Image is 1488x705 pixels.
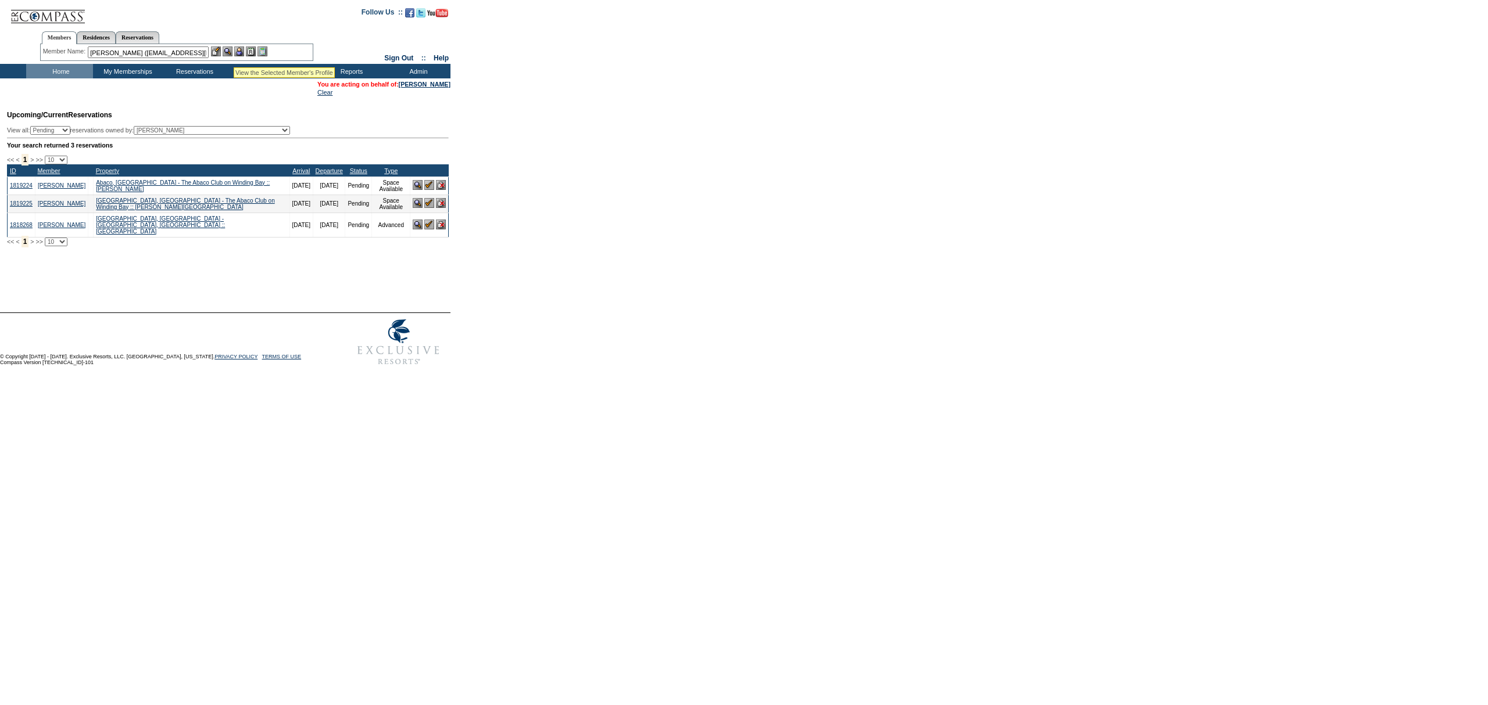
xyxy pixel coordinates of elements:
[96,167,119,174] a: Property
[16,238,19,245] span: <
[38,182,85,189] a: [PERSON_NAME]
[427,12,448,19] a: Subscribe to our YouTube Channel
[313,195,345,213] td: [DATE]
[436,220,446,229] img: Cancel Reservation
[96,215,225,235] a: [GEOGRAPHIC_DATA], [GEOGRAPHIC_DATA] - [GEOGRAPHIC_DATA], [GEOGRAPHIC_DATA] :: [GEOGRAPHIC_DATA]
[416,12,425,19] a: Follow us on Twitter
[289,213,313,237] td: [DATE]
[234,46,244,56] img: Impersonate
[7,126,295,135] div: View all: reservations owned by:
[372,213,410,237] td: Advanced
[416,8,425,17] img: Follow us on Twitter
[227,64,317,78] td: Vacation Collection
[7,238,14,245] span: <<
[38,222,85,228] a: [PERSON_NAME]
[384,54,413,62] a: Sign Out
[160,64,227,78] td: Reservations
[96,179,270,192] a: Abaco, [GEOGRAPHIC_DATA] - The Abaco Club on Winding Bay :: [PERSON_NAME]
[362,7,403,21] td: Follow Us ::
[424,198,434,208] img: Confirm Reservation
[345,195,372,213] td: Pending
[384,64,450,78] td: Admin
[10,222,33,228] a: 1818268
[413,180,423,190] img: View Reservation
[37,167,60,174] a: Member
[424,220,434,229] img: Confirm Reservation
[35,238,42,245] span: >>
[262,354,302,359] a: TERMS OF USE
[93,64,160,78] td: My Memberships
[30,156,34,163] span: >
[345,213,372,237] td: Pending
[317,64,384,78] td: Reports
[42,31,77,44] a: Members
[7,111,112,119] span: Reservations
[26,64,93,78] td: Home
[421,54,426,62] span: ::
[427,9,448,17] img: Subscribe to our YouTube Channel
[317,81,450,88] span: You are acting on behalf of:
[372,195,410,213] td: Space Available
[38,200,85,207] a: [PERSON_NAME]
[77,31,116,44] a: Residences
[10,200,33,207] a: 1819225
[289,195,313,213] td: [DATE]
[7,156,14,163] span: <<
[35,156,42,163] span: >>
[399,81,450,88] a: [PERSON_NAME]
[405,12,414,19] a: Become our fan on Facebook
[16,156,19,163] span: <
[7,142,449,149] div: Your search returned 3 reservations
[350,167,367,174] a: Status
[289,177,313,195] td: [DATE]
[384,167,398,174] a: Type
[424,180,434,190] img: Confirm Reservation
[22,236,29,247] span: 1
[292,167,310,174] a: Arrival
[7,111,68,119] span: Upcoming/Current
[22,154,29,166] span: 1
[313,177,345,195] td: [DATE]
[317,89,332,96] a: Clear
[214,354,257,359] a: PRIVACY POLICY
[313,213,345,237] td: [DATE]
[346,313,450,371] img: Exclusive Resorts
[223,46,233,56] img: View
[413,198,423,208] img: View Reservation
[235,69,333,76] div: View the Selected Member's Profile
[246,46,256,56] img: Reservations
[10,182,33,189] a: 1819224
[436,198,446,208] img: Cancel Reservation
[257,46,267,56] img: b_calculator.gif
[30,238,34,245] span: >
[211,46,221,56] img: b_edit.gif
[316,167,343,174] a: Departure
[345,177,372,195] td: Pending
[436,180,446,190] img: Cancel Reservation
[413,220,423,229] img: View Reservation
[43,46,88,56] div: Member Name:
[434,54,449,62] a: Help
[116,31,159,44] a: Reservations
[10,167,16,174] a: ID
[372,177,410,195] td: Space Available
[96,197,275,210] a: [GEOGRAPHIC_DATA], [GEOGRAPHIC_DATA] - The Abaco Club on Winding Bay :: [PERSON_NAME][GEOGRAPHIC_...
[405,8,414,17] img: Become our fan on Facebook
